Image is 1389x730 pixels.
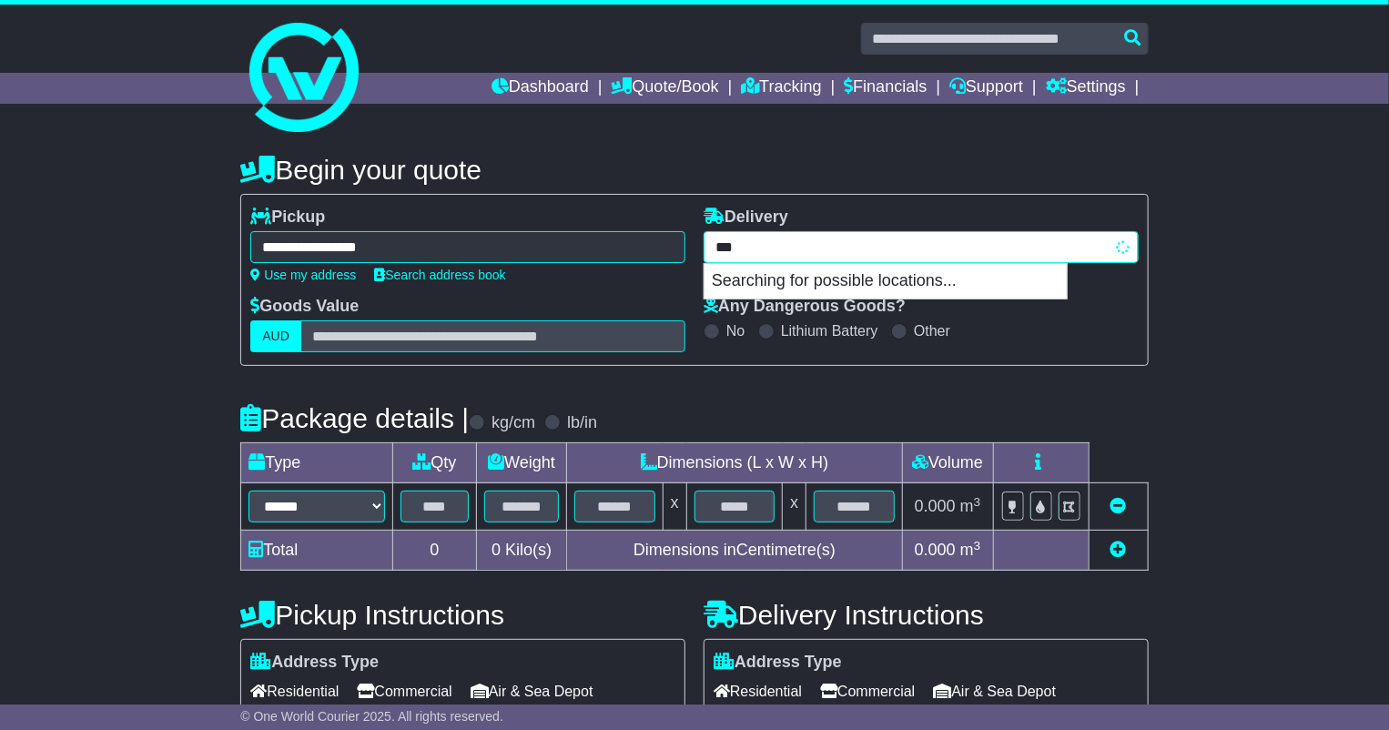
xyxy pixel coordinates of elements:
td: Kilo(s) [476,531,567,571]
td: x [783,483,806,531]
td: 0 [393,531,477,571]
label: lb/in [567,413,597,433]
label: Goods Value [250,297,359,317]
label: Address Type [250,653,379,673]
td: x [663,483,686,531]
label: Delivery [704,208,788,228]
span: Commercial [357,677,451,705]
a: Dashboard [492,73,589,104]
td: Dimensions (L x W x H) [567,443,902,483]
a: Remove this item [1110,497,1127,515]
span: Air & Sea Depot [933,677,1056,705]
a: Tracking [741,73,821,104]
sup: 3 [974,539,981,553]
span: 0.000 [915,497,956,515]
label: Any Dangerous Goods? [704,297,906,317]
a: Use my address [250,268,356,282]
a: Support [949,73,1023,104]
span: Residential [250,677,339,705]
a: Quote/Book [612,73,719,104]
span: Residential [714,677,802,705]
label: Pickup [250,208,325,228]
span: Commercial [820,677,915,705]
span: 0.000 [915,541,956,559]
h4: Pickup Instructions [240,600,685,630]
a: Search address book [374,268,505,282]
label: AUD [250,320,301,352]
label: Lithium Battery [781,322,878,340]
typeahead: Please provide city [704,231,1139,263]
a: Settings [1046,73,1126,104]
td: Total [241,531,393,571]
a: Financials [844,73,927,104]
span: m [960,541,981,559]
label: No [726,322,745,340]
span: m [960,497,981,515]
span: 0 [492,541,501,559]
span: © One World Courier 2025. All rights reserved. [240,709,503,724]
p: Searching for possible locations... [705,264,1067,299]
h4: Delivery Instructions [704,600,1149,630]
a: Add new item [1110,541,1127,559]
label: kg/cm [492,413,535,433]
span: Air & Sea Depot [471,677,593,705]
td: Volume [902,443,993,483]
label: Other [914,322,950,340]
h4: Package details | [240,403,469,433]
td: Dimensions in Centimetre(s) [567,531,902,571]
td: Qty [393,443,477,483]
label: Address Type [714,653,842,673]
td: Type [241,443,393,483]
h4: Begin your quote [240,155,1148,185]
td: Weight [476,443,567,483]
sup: 3 [974,495,981,509]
